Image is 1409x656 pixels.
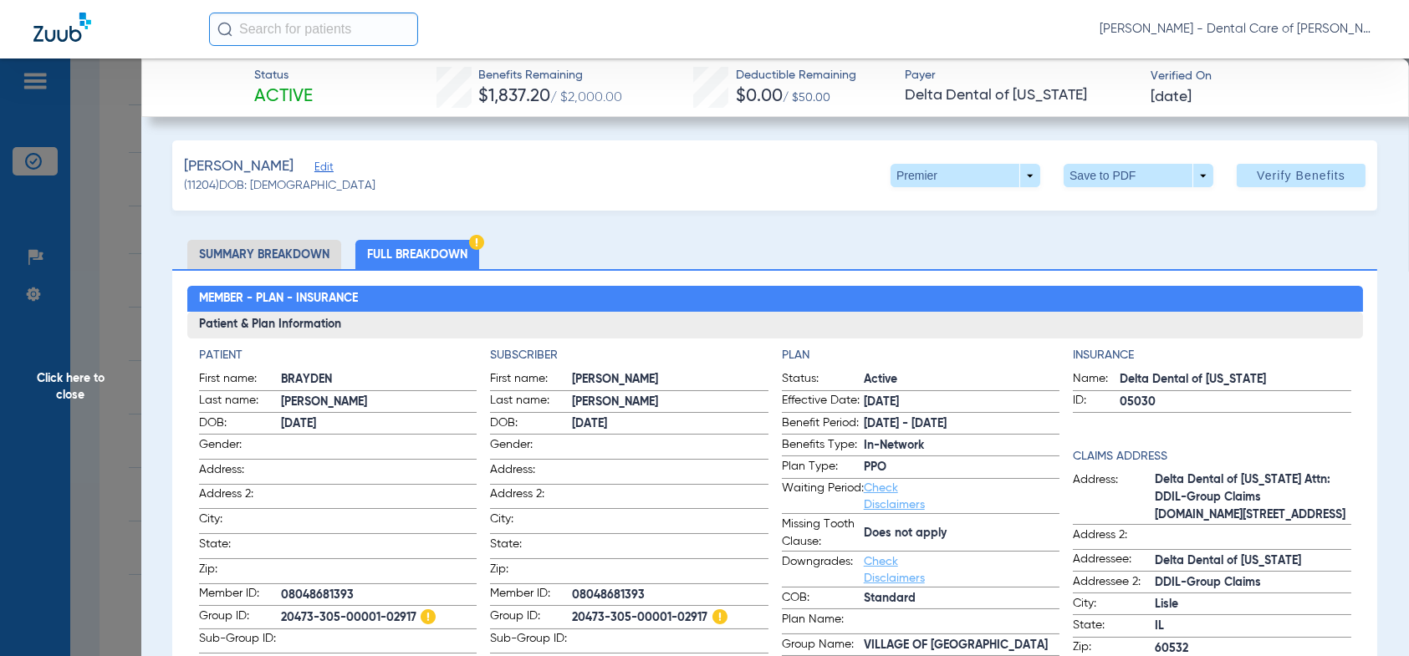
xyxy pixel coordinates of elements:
span: BRAYDEN [281,371,477,389]
span: Verify Benefits [1257,169,1345,182]
span: City: [490,511,572,533]
span: Group Name: [782,636,864,656]
button: Verify Benefits [1237,164,1366,187]
span: Delta Dental of [US_STATE] Attn: DDIL-Group Claims [DOMAIN_NAME][STREET_ADDRESS] [1155,471,1350,524]
span: City: [1073,595,1155,615]
button: Save to PDF [1064,164,1213,187]
span: Active [254,85,313,109]
span: State: [1073,617,1155,637]
input: Search for patients [209,13,418,46]
span: Benefits Type: [782,436,864,456]
img: Zuub Logo [33,13,91,42]
span: Downgrades: [782,553,864,587]
span: [DATE] [281,415,477,433]
span: 08048681393 [281,587,477,604]
span: [PERSON_NAME] [184,156,294,177]
span: Delta Dental of [US_STATE] [1120,371,1350,389]
h4: Insurance [1073,347,1350,364]
span: 08048681393 [572,587,768,604]
img: Hazard [712,609,727,624]
span: PPO [864,459,1059,476]
span: Zip: [490,561,572,583]
span: First name: [199,370,281,390]
span: [DATE] [572,415,768,433]
a: Check Disclaimers [864,556,925,584]
span: Deductible Remaining [736,67,856,84]
span: IL [1155,618,1350,635]
li: Full Breakdown [355,240,479,269]
app-breakdown-title: Claims Address [1073,448,1350,465]
img: Hazard [421,609,436,624]
span: Missing Tooth Clause: [782,516,864,551]
span: 20473-305-00001-02917 [572,608,768,628]
span: Address 2: [1073,526,1155,549]
span: [DATE] [864,394,1059,411]
span: Waiting Period: [782,480,864,513]
span: Addressee: [1073,551,1155,571]
span: Plan Name: [782,611,864,633]
span: DOB: [199,414,281,435]
span: [PERSON_NAME] [281,394,477,411]
span: Group ID: [199,608,281,628]
button: Premier [891,164,1040,187]
span: First name: [490,370,572,390]
span: [DATE] [1151,87,1192,108]
span: Member ID: [199,585,281,605]
span: VILLAGE OF [GEOGRAPHIC_DATA] [864,637,1059,654]
span: Last name: [490,392,572,412]
h4: Plan [782,347,1059,364]
span: 05030 [1120,394,1350,411]
span: Address 2: [490,486,572,508]
span: Plan Type: [782,458,864,478]
span: Status [254,67,313,84]
img: Search Icon [217,22,232,37]
span: Member ID: [490,585,572,605]
li: Summary Breakdown [187,240,341,269]
span: Sub-Group ID: [490,630,572,653]
span: In-Network [864,437,1059,455]
span: $0.00 [736,88,783,105]
span: / $50.00 [783,92,830,104]
span: Zip: [199,561,281,583]
span: / $2,000.00 [550,91,622,104]
span: [DATE] - [DATE] [864,415,1059,433]
h2: Member - Plan - Insurance [187,286,1363,313]
img: Hazard [469,235,484,250]
span: State: [490,536,572,558]
span: Group ID: [490,608,572,628]
span: $1,837.20 [478,88,550,105]
span: Payer [905,67,1136,84]
app-breakdown-title: Subscriber [490,347,768,364]
span: Gender: [490,436,572,459]
span: Gender: [199,436,281,459]
span: Addressee 2: [1073,573,1155,593]
span: ID: [1073,392,1120,412]
span: Sub-Group ID: [199,630,281,653]
span: Delta Dental of [US_STATE] [1155,552,1350,570]
span: Name: [1073,370,1120,390]
span: Standard [864,590,1059,608]
span: Address: [1073,471,1155,524]
span: COB: [782,589,864,609]
span: Benefit Period: [782,414,864,435]
span: 20473-305-00001-02917 [281,608,477,628]
span: Address: [490,461,572,484]
h4: Patient [199,347,477,364]
span: [PERSON_NAME] - Dental Care of [PERSON_NAME] [1100,21,1376,38]
span: Active [864,371,1059,389]
h3: Patient & Plan Information [187,312,1363,338]
span: [PERSON_NAME] [572,394,768,411]
span: Status: [782,370,864,390]
span: City: [199,511,281,533]
span: Last name: [199,392,281,412]
span: Benefits Remaining [478,67,622,84]
span: DDIL-Group Claims [1155,574,1350,592]
span: Effective Date: [782,392,864,412]
span: [PERSON_NAME] [572,371,768,389]
a: Check Disclaimers [864,482,925,511]
span: (11204) DOB: [DEMOGRAPHIC_DATA] [184,177,375,195]
span: Verified On [1151,68,1381,85]
span: DOB: [490,414,572,435]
